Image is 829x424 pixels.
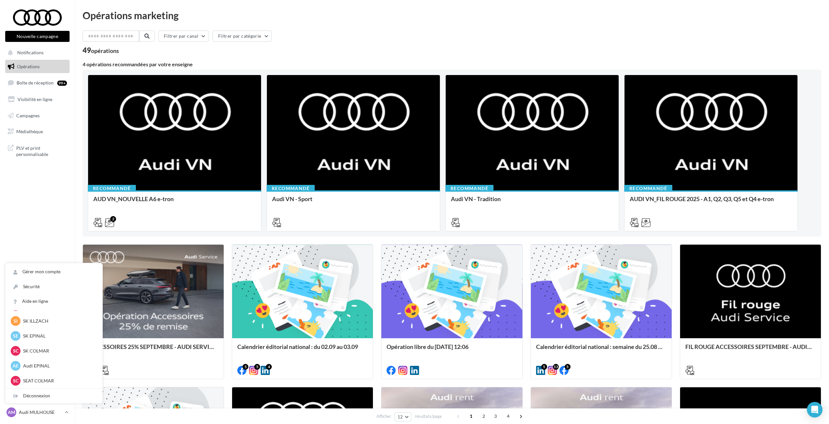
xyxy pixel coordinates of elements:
span: AM [8,409,15,416]
span: Notifications [17,50,44,56]
p: SK ILLZACH [23,318,95,324]
a: Campagnes [4,109,71,122]
a: AM Audi MULHOUSE [5,406,70,418]
button: 12 [395,412,411,421]
div: AUDI VN_FIL ROUGE 2025 - A1, Q2, Q3, Q5 et Q4 e-tron [630,196,792,209]
span: SC [13,348,19,354]
div: Opérations marketing [83,10,821,20]
a: Boîte de réception99+ [4,76,71,90]
div: 5 [565,364,571,370]
span: AE [13,363,19,369]
div: Calendrier éditorial national : du 02.09 au 03.09 [237,343,368,356]
span: SC [13,378,19,384]
span: 12 [398,414,403,419]
button: Filtrer par catégorie [213,31,272,42]
span: Médiathèque [16,129,43,134]
div: 49 [83,47,119,54]
a: Gérer mon compte [6,264,102,279]
div: 2 [110,216,116,222]
div: 5 [243,364,248,370]
a: Visibilité en ligne [4,93,71,106]
div: FIL ROUGE ACCESSOIRES SEPTEMBRE - AUDI SERVICE [685,343,816,356]
p: Audi EPINAL [23,363,95,369]
span: Afficher [376,413,391,419]
span: Campagnes [16,112,40,118]
a: Médiathèque [4,125,71,138]
div: opérations [91,48,119,54]
span: Visibilité en ligne [18,96,52,102]
div: Open Intercom Messenger [807,402,822,418]
div: 4 opérations recommandées par votre enseigne [83,62,821,67]
span: 3 [490,411,501,421]
div: Recommandé [88,185,136,192]
p: SK COLMAR [23,348,95,354]
span: 4 [503,411,513,421]
span: 1 [466,411,476,421]
div: 99+ [57,81,67,86]
span: SE [13,333,18,339]
div: Recommandé [267,185,315,192]
a: Sécurité [6,279,102,294]
div: ACCESSOIRES 25% SEPTEMBRE - AUDI SERVICE [88,343,218,356]
span: Opérations [17,64,40,69]
a: Opérations [4,60,71,73]
button: Nouvelle campagne [5,31,70,42]
div: Audi VN - Tradition [451,196,613,209]
div: 13 [553,364,559,370]
div: Déconnexion [6,389,102,403]
div: Opération libre du [DATE] 12:06 [387,343,517,356]
div: 4 [266,364,272,370]
span: Boîte de réception [17,80,54,85]
button: Filtrer par canal [158,31,209,42]
div: AUD VN_NOUVELLE A6 e-tron [93,196,256,209]
a: Aide en ligne [6,294,102,309]
span: 2 [479,411,489,421]
span: PLV et print personnalisable [16,144,67,158]
p: Audi MULHOUSE [19,409,62,416]
p: SEAT COLMAR [23,378,95,384]
div: Recommandé [624,185,672,192]
div: 5 [254,364,260,370]
span: SI [14,318,18,324]
div: 5 [541,364,547,370]
div: Audi VN - Sport [272,196,435,209]
div: Recommandé [445,185,493,192]
div: Calendrier éditorial national : semaine du 25.08 au 31.08 [536,343,666,356]
a: PLV et print personnalisable [4,141,71,160]
p: SK EPINAL [23,333,95,339]
span: résultats/page [415,413,442,419]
